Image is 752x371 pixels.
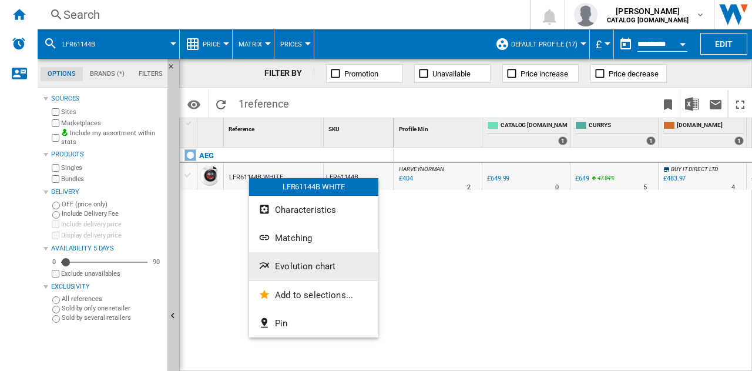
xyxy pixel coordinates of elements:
span: Matching [275,233,312,243]
span: Add to selections... [275,290,353,300]
button: Characteristics [249,196,378,224]
span: Characteristics [275,205,336,215]
span: Pin [275,318,287,329]
div: LFR61144B WHITE [249,178,378,196]
button: Add to selections... [249,281,378,309]
button: Pin... [249,309,378,337]
span: Evolution chart [275,261,335,272]
button: Matching [249,224,378,252]
button: Evolution chart [249,252,378,280]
